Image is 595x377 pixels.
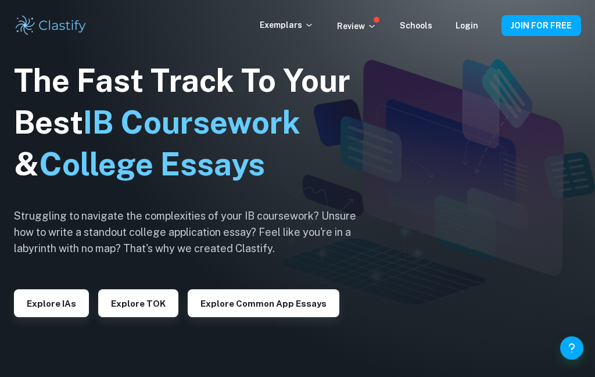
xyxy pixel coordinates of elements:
span: IB Coursework [83,104,300,141]
h6: Struggling to navigate the complexities of your IB coursework? Unsure how to write a standout col... [14,208,374,257]
button: Explore Common App essays [188,289,339,317]
h1: The Fast Track To Your Best & [14,60,374,185]
p: Exemplars [260,19,314,31]
a: Explore IAs [14,297,89,308]
img: Clastify logo [14,14,88,37]
a: Explore Common App essays [188,297,339,308]
a: Login [456,21,478,30]
a: Schools [400,21,432,30]
button: JOIN FOR FREE [501,15,581,36]
span: College Essays [39,146,265,182]
button: Explore TOK [98,289,178,317]
button: Explore IAs [14,289,89,317]
button: Help and Feedback [560,336,583,360]
p: Review [337,20,377,33]
a: Explore TOK [98,297,178,308]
